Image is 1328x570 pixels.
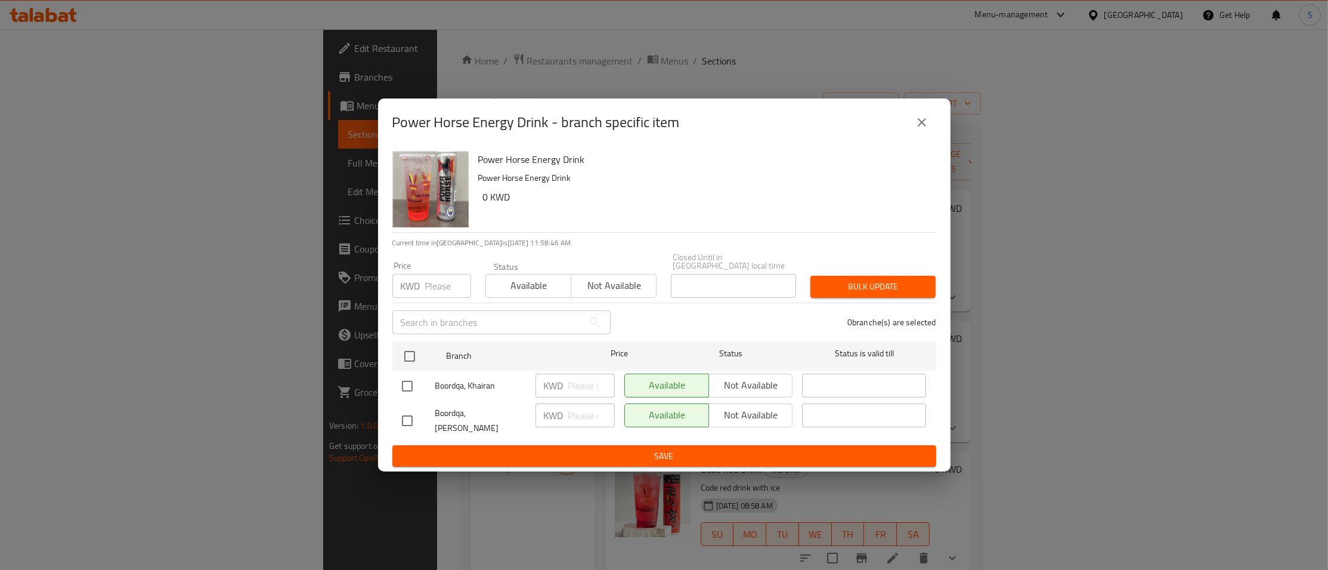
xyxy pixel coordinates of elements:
span: Status is valid till [802,346,926,361]
input: Please enter price [568,403,615,427]
p: KWD [544,378,564,393]
span: Save [402,449,927,464]
span: Not available [576,277,652,294]
p: KWD [401,279,420,293]
img: Power Horse Energy Drink [392,151,469,227]
button: Save [392,445,936,467]
span: Status [668,346,793,361]
button: Not available [571,274,657,298]
p: Power Horse Energy Drink [478,171,927,186]
h2: Power Horse Energy Drink - branch specific item [392,113,680,132]
span: Bulk update [820,279,926,294]
span: Boordqa, [PERSON_NAME] [435,406,526,436]
span: Available [491,277,567,294]
input: Please enter price [568,374,615,398]
h6: Power Horse Energy Drink [478,151,927,168]
p: KWD [544,408,564,423]
p: 0 branche(s) are selected [847,316,936,328]
h6: 0 KWD [483,189,927,205]
button: Bulk update [810,276,936,298]
span: Price [580,346,659,361]
span: Branch [446,349,570,363]
input: Search in branches [392,310,583,334]
button: Available [485,274,571,298]
p: Current time in [GEOGRAPHIC_DATA] is [DATE] 11:58:46 AM [392,238,936,248]
input: Please enter price [425,274,471,298]
span: Boordqa, Khairan [435,378,526,393]
button: close [908,108,936,137]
